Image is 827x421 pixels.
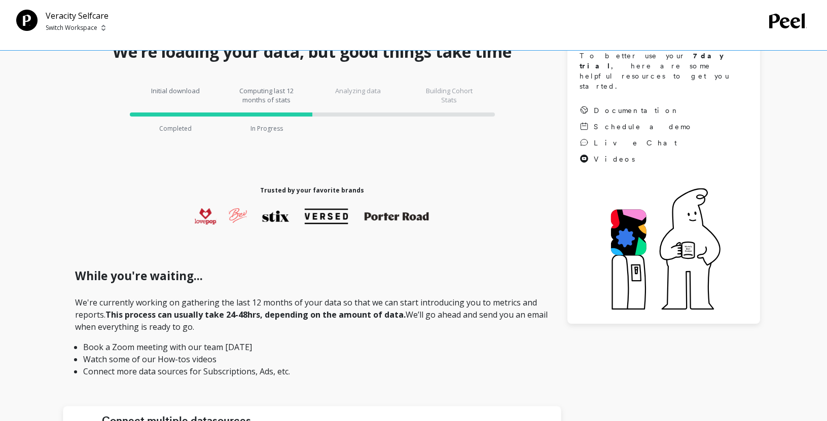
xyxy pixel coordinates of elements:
[105,309,406,320] strong: This process can usually take 24-48hrs, depending on the amount of data.
[594,138,677,148] span: Live Chat
[594,122,693,132] span: Schedule a demo
[83,341,541,353] li: Book a Zoom meeting with our team [DATE]
[580,154,693,164] a: Videos
[83,353,541,365] li: Watch some of our How-tos videos
[46,24,97,32] p: Switch Workspace
[145,86,206,104] p: Initial download
[159,125,192,133] p: Completed
[580,51,748,91] span: To better use your , here are some helpful resources to get you started.
[250,125,283,133] p: In Progress
[580,105,693,116] a: Documentation
[580,52,732,70] strong: 7 day trial
[101,24,105,32] img: picker
[83,365,541,377] li: Connect more data sources for Subscriptions, Ads, etc.
[328,86,388,104] p: Analyzing data
[236,86,297,104] p: Computing last 12 months of stats
[260,186,364,195] h1: Trusted by your favorite brands
[594,105,680,116] span: Documentation
[580,122,693,132] a: Schedule a demo
[16,10,38,31] img: Team Profile
[113,42,512,62] h1: We’re loading your data, but good things take time
[594,154,635,164] span: Videos
[75,267,549,285] h1: While you're waiting...
[75,296,549,377] p: We're currently working on gathering the last 12 months of your data so that we can start introdu...
[46,10,109,22] p: Veracity Selfcare
[419,86,480,104] p: Building Cohort Stats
